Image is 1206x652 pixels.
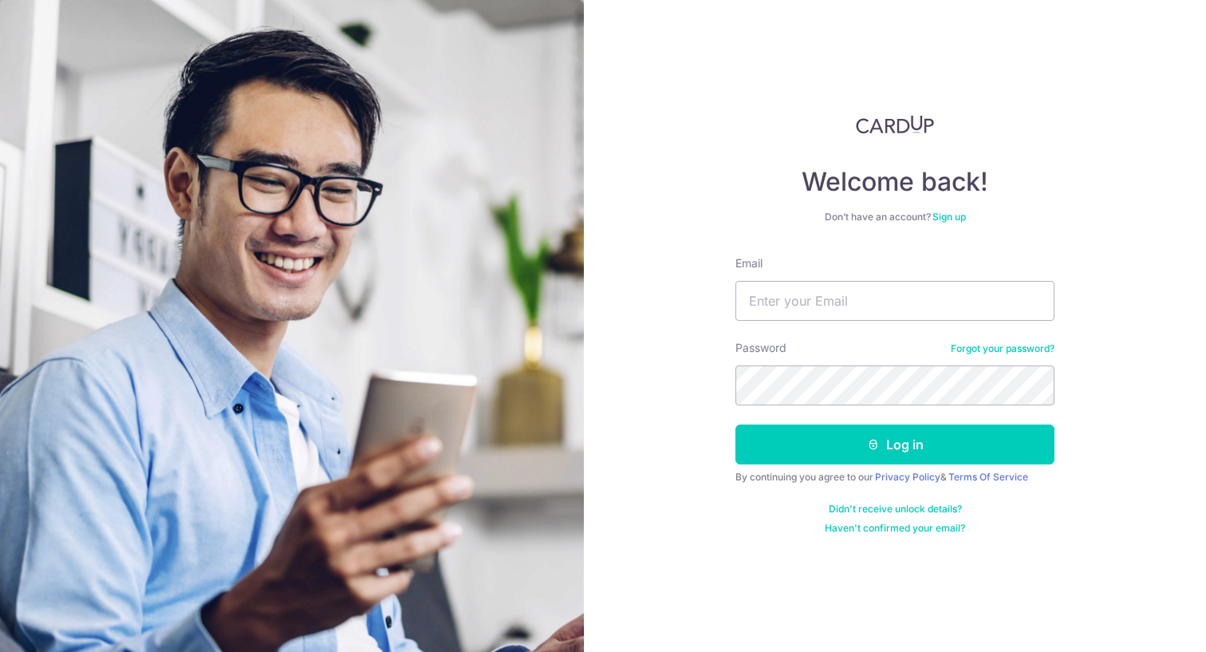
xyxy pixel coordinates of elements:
[735,471,1054,484] div: By continuing you agree to our &
[735,166,1054,198] h4: Welcome back!
[735,340,786,356] label: Password
[735,281,1054,321] input: Enter your Email
[856,115,934,134] img: CardUp Logo
[951,342,1054,355] a: Forgot your password?
[948,471,1028,483] a: Terms Of Service
[735,211,1054,223] div: Don’t have an account?
[735,255,763,271] label: Email
[932,211,966,223] a: Sign up
[825,522,965,535] a: Haven't confirmed your email?
[735,425,1054,464] button: Log in
[829,503,962,516] a: Didn't receive unlock details?
[875,471,940,483] a: Privacy Policy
